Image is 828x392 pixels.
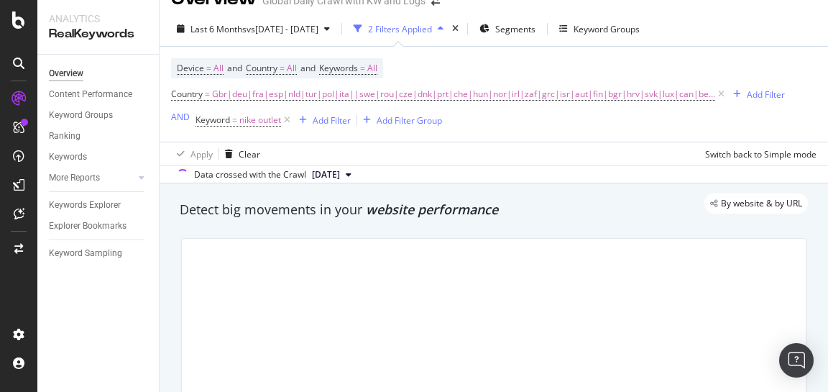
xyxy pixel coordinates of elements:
[49,246,149,261] a: Keyword Sampling
[574,23,640,35] div: Keyword Groups
[280,62,285,74] span: =
[171,111,190,123] div: AND
[227,62,242,74] span: and
[348,17,449,40] button: 2 Filters Applied
[239,110,281,130] span: nike outlet
[49,246,122,261] div: Keyword Sampling
[232,114,237,126] span: =
[49,108,149,123] a: Keyword Groups
[246,62,277,74] span: Country
[49,26,147,42] div: RealKeywords
[377,114,442,127] div: Add Filter Group
[49,66,83,81] div: Overview
[239,148,260,160] div: Clear
[49,198,121,213] div: Keywords Explorer
[747,88,785,101] div: Add Filter
[312,168,340,181] span: 2025 Aug. 26th
[194,168,306,181] div: Data crossed with the Crawl
[49,66,149,81] a: Overview
[171,17,336,40] button: Last 6 Monthsvs[DATE] - [DATE]
[219,142,260,165] button: Clear
[190,148,213,160] div: Apply
[721,199,802,208] span: By website & by URL
[367,58,377,78] span: All
[49,87,149,102] a: Content Performance
[49,170,100,186] div: More Reports
[474,17,541,40] button: Segments
[49,219,126,234] div: Explorer Bookmarks
[49,129,80,144] div: Ranking
[49,87,132,102] div: Content Performance
[300,62,316,74] span: and
[177,62,204,74] span: Device
[49,219,149,234] a: Explorer Bookmarks
[449,22,461,36] div: times
[247,23,318,35] span: vs [DATE] - [DATE]
[319,62,358,74] span: Keywords
[705,148,816,160] div: Switch back to Simple mode
[49,150,87,165] div: Keywords
[553,17,645,40] button: Keyword Groups
[171,88,203,100] span: Country
[49,198,149,213] a: Keywords Explorer
[49,150,149,165] a: Keywords
[368,23,432,35] div: 2 Filters Applied
[171,110,190,124] button: AND
[49,108,113,123] div: Keyword Groups
[727,86,785,103] button: Add Filter
[293,111,351,129] button: Add Filter
[495,23,535,35] span: Segments
[195,114,230,126] span: Keyword
[704,193,808,214] div: legacy label
[212,84,715,104] span: Gbr|deu|fra|esp|nld|tur|pol|ita||swe|rou|cze|dnk|prt|che|hun|nor|irl|zaf|grc|isr|aut|fin|bgr|hrv|...
[171,142,213,165] button: Apply
[313,114,351,127] div: Add Filter
[306,166,357,183] button: [DATE]
[190,23,247,35] span: Last 6 Months
[360,62,365,74] span: =
[49,12,147,26] div: Analytics
[287,58,297,78] span: All
[206,62,211,74] span: =
[213,58,224,78] span: All
[779,343,814,378] div: Open Intercom Messenger
[357,111,442,129] button: Add Filter Group
[699,142,816,165] button: Switch back to Simple mode
[205,88,210,100] span: =
[49,129,149,144] a: Ranking
[49,170,134,186] a: More Reports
